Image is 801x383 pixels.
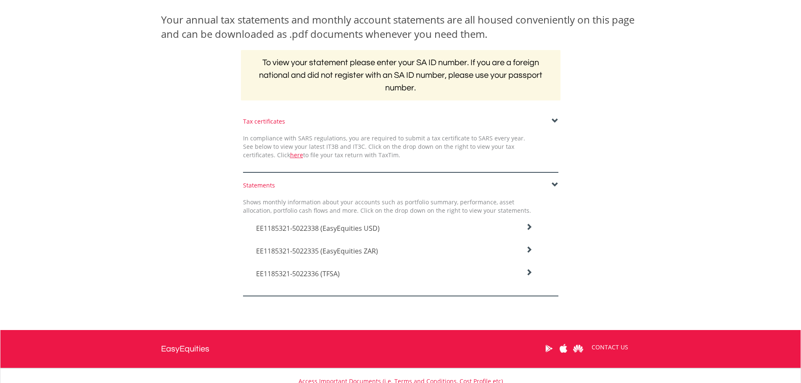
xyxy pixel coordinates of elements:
a: EasyEquities [161,330,209,368]
span: EE1185321-5022335 (EasyEquities ZAR) [256,246,378,256]
div: Tax certificates [243,117,558,126]
span: In compliance with SARS regulations, you are required to submit a tax certificate to SARS every y... [243,134,525,159]
span: Click to file your tax return with TaxTim. [277,151,400,159]
a: Google Play [542,335,556,362]
a: here [290,151,303,159]
span: EE1185321-5022338 (EasyEquities USD) [256,224,380,233]
span: EE1185321-5022336 (TFSA) [256,269,340,278]
div: Your annual tax statements and monthly account statements are all housed conveniently on this pag... [161,13,640,42]
a: Huawei [571,335,586,362]
a: Apple [556,335,571,362]
div: Statements [243,181,558,190]
div: Shows monthly information about your accounts such as portfolio summary, performance, asset alloc... [237,198,537,215]
h2: To view your statement please enter your SA ID number. If you are a foreign national and did not ... [241,50,560,100]
a: CONTACT US [586,335,634,359]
